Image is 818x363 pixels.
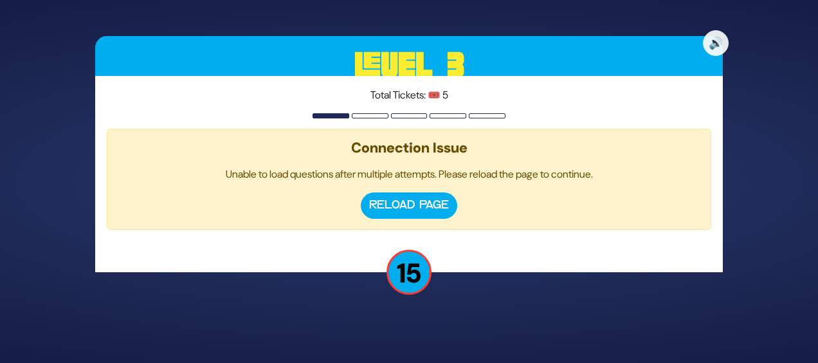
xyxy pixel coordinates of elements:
[386,250,432,295] p: 15
[703,30,729,56] button: 🔊
[361,192,457,219] button: Reload Page
[95,36,723,94] h3: Level 3
[107,88,711,103] p: Total Tickets: 🎟️ 5
[118,167,700,182] p: Unable to load questions after multiple attempts. Please reload the page to continue.
[118,140,700,156] h5: Connection Issue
